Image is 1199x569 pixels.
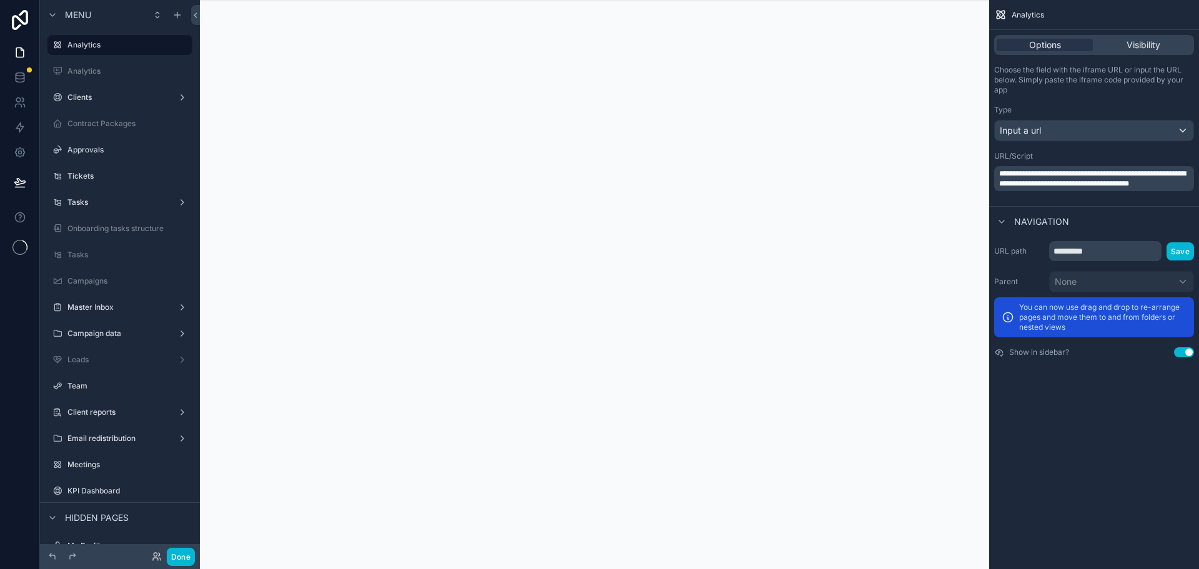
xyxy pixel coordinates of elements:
label: My Profile [67,541,190,551]
a: KPI Dashboard [47,481,192,501]
label: Type [994,105,1012,115]
label: Campaigns [67,276,190,286]
label: Show in sidebar? [1009,347,1069,357]
label: Tasks [67,197,172,207]
a: Meetings [47,455,192,475]
label: Tasks [67,250,190,260]
span: Hidden pages [65,512,129,524]
a: Email redistribution [47,428,192,448]
label: Team [67,381,190,391]
label: Contract Packages [67,119,190,129]
span: None [1055,275,1077,288]
label: Analytics [67,66,190,76]
label: KPI Dashboard [67,486,190,496]
a: Onboarding tasks structure [47,219,192,239]
button: Input a url [994,120,1194,141]
span: Navigation [1014,215,1069,228]
span: Analytics [1012,10,1044,20]
a: Approvals [47,140,192,160]
label: Client reports [67,407,172,417]
button: Save [1167,242,1194,260]
label: Clients [67,92,172,102]
a: My Profile [47,536,192,556]
label: Meetings [67,460,190,470]
label: Master Inbox [67,302,172,312]
a: Analytics [47,61,192,81]
a: Tasks [47,245,192,265]
span: Menu [65,9,91,21]
div: scrollable content [994,166,1194,191]
p: Choose the field with the iframe URL or input the URL below. Simply paste the iframe code provide... [994,65,1194,95]
span: Options [1029,39,1061,51]
span: Input a url [1000,124,1041,137]
label: Parent [994,277,1044,287]
a: Analytics [47,35,192,55]
span: Visibility [1127,39,1160,51]
label: Analytics [67,40,185,50]
a: Master Inbox [47,297,192,317]
a: Client reports [47,402,192,422]
label: Leads [67,355,172,365]
a: Campaign data [47,324,192,344]
label: Tickets [67,171,190,181]
a: Clients [47,87,192,107]
p: You can now use drag and drop to re-arrange pages and move them to and from folders or nested views [1019,302,1187,332]
label: URL path [994,246,1044,256]
a: Tickets [47,166,192,186]
a: Contract Packages [47,114,192,134]
button: Done [167,548,195,566]
button: None [1049,271,1194,292]
a: Campaigns [47,271,192,291]
a: Tasks [47,192,192,212]
label: Campaign data [67,329,172,339]
label: Email redistribution [67,433,172,443]
a: Leads [47,350,192,370]
label: URL/Script [994,151,1033,161]
label: Approvals [67,145,190,155]
a: Team [47,376,192,396]
label: Onboarding tasks structure [67,224,190,234]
